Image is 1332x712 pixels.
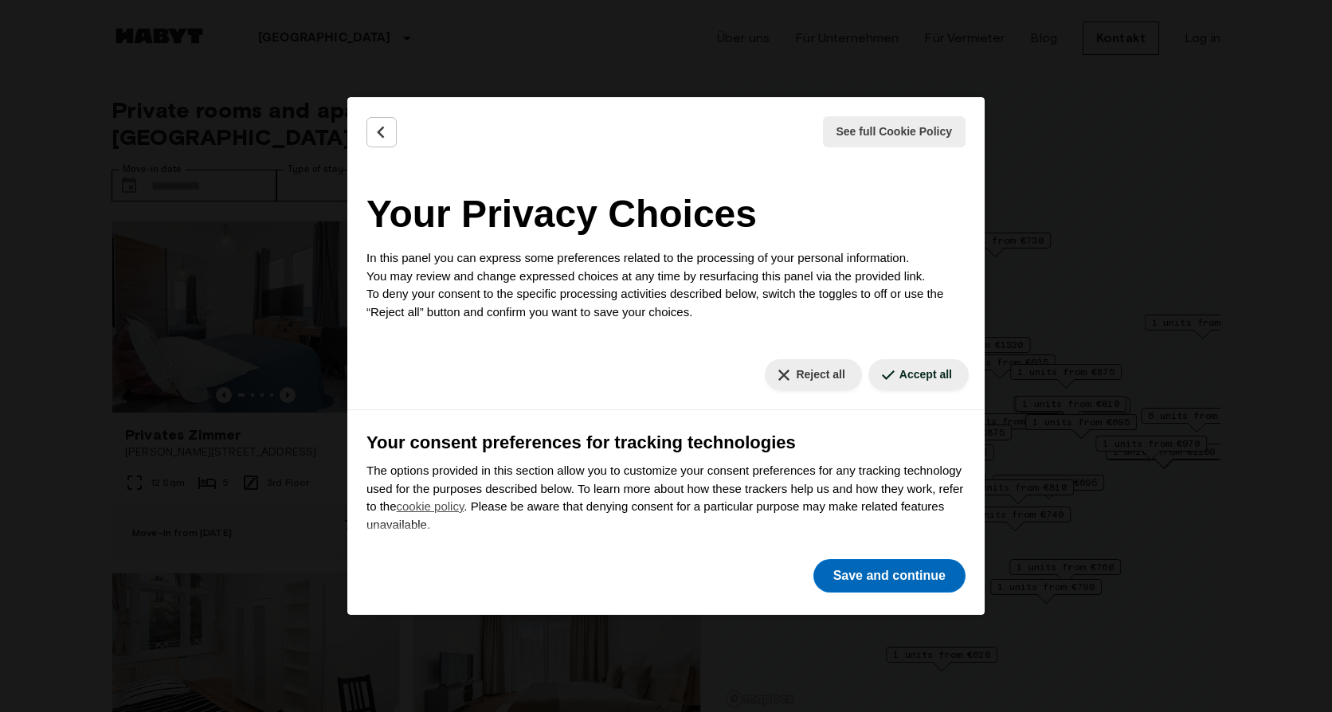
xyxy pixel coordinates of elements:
span: See full Cookie Policy [836,123,953,140]
button: Back [366,117,397,147]
button: Reject all [765,359,861,390]
p: The options provided in this section allow you to customize your consent preferences for any trac... [366,462,966,534]
a: cookie policy [397,499,464,513]
h2: Your Privacy Choices [366,186,966,243]
p: In this panel you can express some preferences related to the processing of your personal informa... [366,249,966,321]
button: Save and continue [813,559,966,593]
button: Accept all [868,359,969,390]
button: See full Cookie Policy [823,116,966,147]
h3: Your consent preferences for tracking technologies [366,429,966,456]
